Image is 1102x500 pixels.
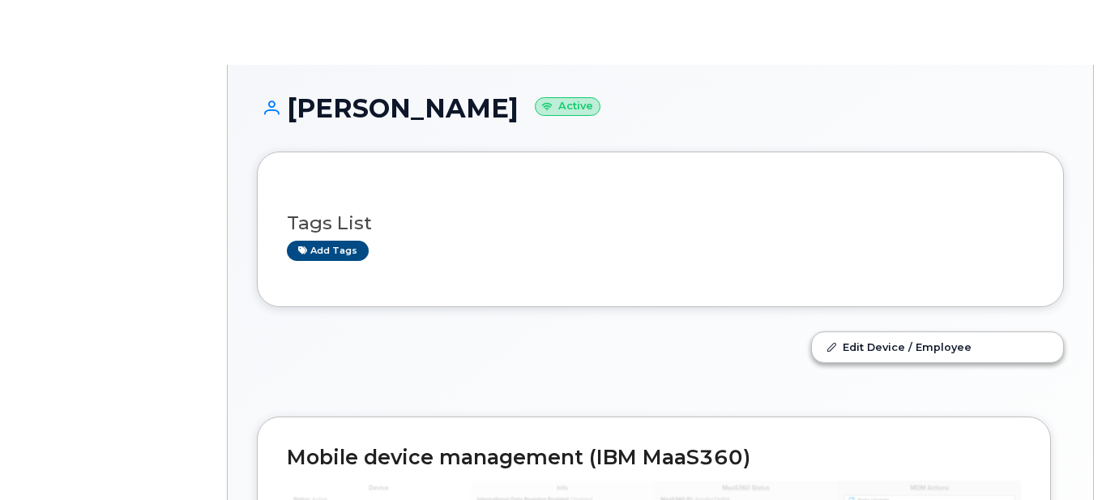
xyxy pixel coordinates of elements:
small: Active [535,97,600,116]
h3: Tags List [287,213,1034,233]
a: Edit Device / Employee [812,332,1063,361]
h2: Mobile device management (IBM MaaS360) [287,447,1021,469]
a: Add tags [287,241,369,261]
h1: [PERSON_NAME] [257,94,1064,122]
